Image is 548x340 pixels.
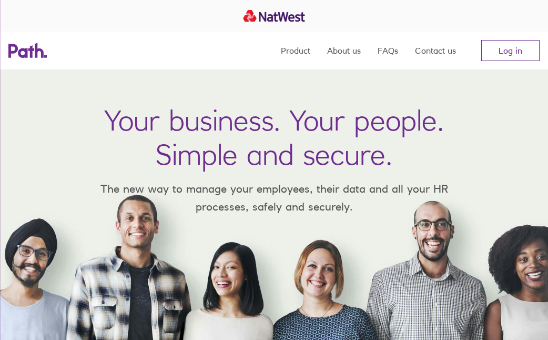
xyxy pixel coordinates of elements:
p: The new way to manage your employees, their data and all your HR processes, safely and securely. [85,180,463,215]
a: Log in [481,40,540,61]
a: About us [327,32,361,69]
h1: Your business. Your people. Simple and secure. [104,103,444,172]
a: Contact us [415,32,456,69]
a: Product [281,32,310,69]
a: FAQs [378,32,398,69]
